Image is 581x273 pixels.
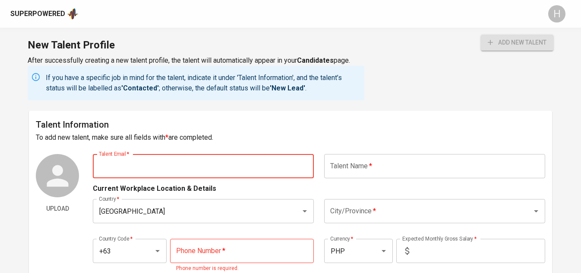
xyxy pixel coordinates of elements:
[28,35,364,55] h1: New Talent Profile
[36,118,545,132] h6: Talent Information
[121,84,159,92] b: 'Contacted'
[10,9,65,19] div: Superpowered
[270,84,305,92] b: 'New Lead'
[548,5,565,22] div: H
[481,35,553,51] div: Almost there! Once you've completed all the fields marked with * under 'Talent Information', you'...
[297,56,334,64] b: Candidates
[378,245,390,257] button: Open
[176,264,308,273] p: Phone number is required.
[46,73,361,93] p: If you have a specific job in mind for the talent, indicate it under 'Talent Information', and th...
[28,55,364,66] p: After successfully creating a new talent profile, the talent will automatically appear in your page.
[36,201,79,217] button: Upload
[67,7,79,20] img: app logo
[93,183,216,194] p: Current Workplace Location & Details
[299,205,311,217] button: Open
[530,205,542,217] button: Open
[36,132,545,144] h6: To add new talent, make sure all fields with are completed.
[39,203,76,214] span: Upload
[152,245,164,257] button: Open
[10,7,79,20] a: Superpoweredapp logo
[488,37,546,48] span: add new talent
[481,35,553,51] button: add new talent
